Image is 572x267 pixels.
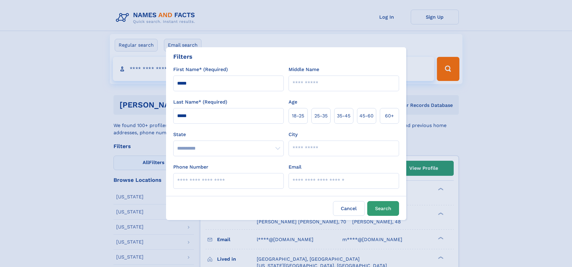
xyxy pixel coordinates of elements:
[292,112,304,120] span: 18‑25
[289,163,301,171] label: Email
[173,66,228,73] label: First Name* (Required)
[359,112,374,120] span: 45‑60
[385,112,394,120] span: 60+
[314,112,328,120] span: 25‑35
[337,112,350,120] span: 35‑45
[173,163,208,171] label: Phone Number
[173,52,192,61] div: Filters
[173,131,284,138] label: State
[367,201,399,216] button: Search
[289,98,297,106] label: Age
[289,131,298,138] label: City
[289,66,319,73] label: Middle Name
[333,201,365,216] label: Cancel
[173,98,227,106] label: Last Name* (Required)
